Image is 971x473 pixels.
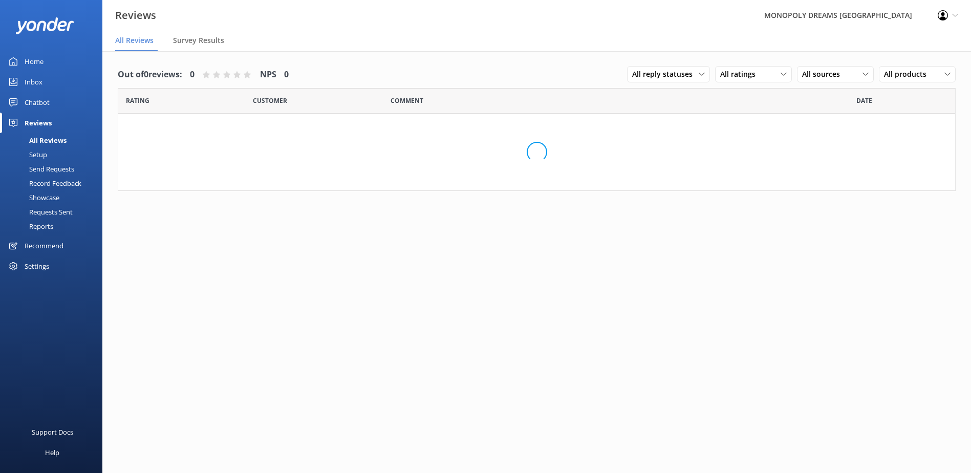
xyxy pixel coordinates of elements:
h4: 0 [190,68,195,81]
span: Question [391,96,423,105]
div: Settings [25,256,49,276]
div: All Reviews [6,133,67,147]
div: Support Docs [32,422,73,442]
a: Reports [6,219,102,233]
span: Date [856,96,872,105]
span: All ratings [720,69,762,80]
div: Showcase [6,190,59,205]
span: Survey Results [173,35,224,46]
h4: Out of 0 reviews: [118,68,182,81]
h3: Reviews [115,7,156,24]
h4: NPS [260,68,276,81]
div: Reports [6,219,53,233]
div: Setup [6,147,47,162]
span: Date [126,96,149,105]
div: Home [25,51,44,72]
span: All products [884,69,933,80]
div: Recommend [25,235,63,256]
div: Send Requests [6,162,74,176]
a: All Reviews [6,133,102,147]
div: Record Feedback [6,176,81,190]
a: Requests Sent [6,205,102,219]
a: Send Requests [6,162,102,176]
h4: 0 [284,68,289,81]
a: Setup [6,147,102,162]
span: All reply statuses [632,69,699,80]
div: Chatbot [25,92,50,113]
span: Date [253,96,287,105]
img: yonder-white-logo.png [15,17,74,34]
div: Requests Sent [6,205,73,219]
div: Inbox [25,72,42,92]
span: All sources [802,69,846,80]
div: Help [45,442,59,463]
div: Reviews [25,113,52,133]
a: Showcase [6,190,102,205]
span: All Reviews [115,35,154,46]
a: Record Feedback [6,176,102,190]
